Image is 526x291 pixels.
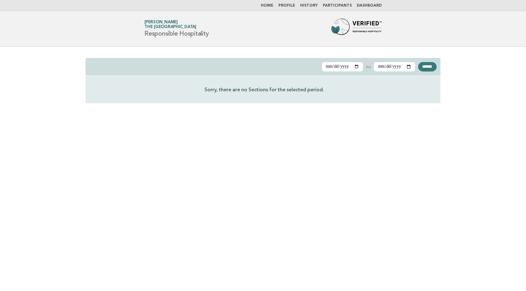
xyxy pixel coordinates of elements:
img: Forbes Travel Guide [331,19,382,39]
p: Sorry, there are no Sections for the selected period. [204,86,324,93]
a: History [300,4,318,8]
h1: Responsible Hospitality [144,20,209,37]
span: The [GEOGRAPHIC_DATA] [144,25,196,29]
a: [PERSON_NAME]The [GEOGRAPHIC_DATA] [144,20,196,29]
a: Home [261,4,273,8]
a: Profile [278,4,295,8]
label: to [366,64,371,70]
a: Dashboard [357,4,382,8]
a: Participants [323,4,352,8]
